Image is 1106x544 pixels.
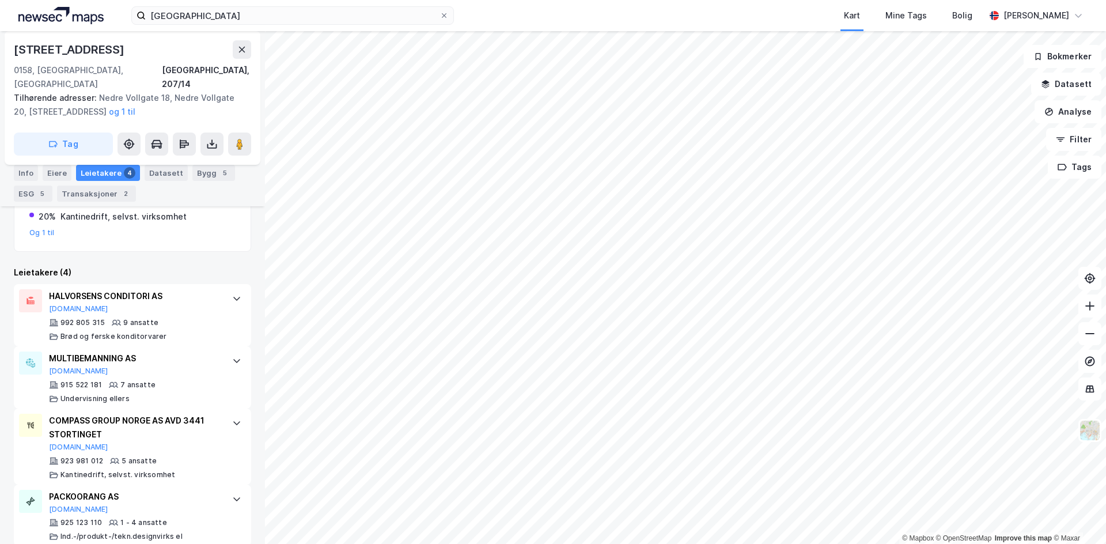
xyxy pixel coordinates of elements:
[60,318,105,327] div: 992 805 315
[14,165,38,181] div: Info
[60,532,183,541] div: Ind.-/produkt-/tekn.designvirks el
[902,534,934,542] a: Mapbox
[120,518,167,527] div: 1 - 4 ansatte
[145,165,188,181] div: Datasett
[995,534,1052,542] a: Improve this map
[36,188,48,199] div: 5
[14,133,113,156] button: Tag
[120,380,156,390] div: 7 ansatte
[1079,420,1101,441] img: Z
[14,63,162,91] div: 0158, [GEOGRAPHIC_DATA], [GEOGRAPHIC_DATA]
[1048,156,1101,179] button: Tags
[885,9,927,22] div: Mine Tags
[1046,128,1101,151] button: Filter
[57,186,136,202] div: Transaksjoner
[952,9,972,22] div: Bolig
[49,304,108,313] button: [DOMAIN_NAME]
[43,165,71,181] div: Eiere
[14,91,242,119] div: Nedre Vollgate 18, Nedre Vollgate 20, [STREET_ADDRESS]
[60,394,130,403] div: Undervisning ellers
[14,40,127,59] div: [STREET_ADDRESS]
[124,167,135,179] div: 4
[1035,100,1101,123] button: Analyse
[49,367,108,376] button: [DOMAIN_NAME]
[60,456,103,466] div: 923 981 012
[14,93,99,103] span: Tilhørende adresser:
[39,210,56,224] div: 20%
[60,380,102,390] div: 915 522 181
[936,534,992,542] a: OpenStreetMap
[29,228,55,237] button: Og 1 til
[49,289,221,303] div: HALVORSENS CONDITORI AS
[1003,9,1069,22] div: [PERSON_NAME]
[49,505,108,514] button: [DOMAIN_NAME]
[219,167,230,179] div: 5
[60,210,187,224] div: Kantinedrift, selvst. virksomhet
[1031,73,1101,96] button: Datasett
[192,165,235,181] div: Bygg
[14,186,52,202] div: ESG
[844,9,860,22] div: Kart
[120,188,131,199] div: 2
[60,470,175,479] div: Kantinedrift, selvst. virksomhet
[122,456,157,466] div: 5 ansatte
[49,352,221,365] div: MULTIBEMANNING AS
[1024,45,1101,68] button: Bokmerker
[76,165,140,181] div: Leietakere
[49,443,108,452] button: [DOMAIN_NAME]
[49,414,221,441] div: COMPASS GROUP NORGE AS AVD 3441 STORTINGET
[1048,489,1106,544] iframe: Chat Widget
[60,518,102,527] div: 925 123 110
[60,332,167,341] div: Brød og ferske konditorvarer
[14,266,251,279] div: Leietakere (4)
[123,318,158,327] div: 9 ansatte
[162,63,251,91] div: [GEOGRAPHIC_DATA], 207/14
[146,7,440,24] input: Søk på adresse, matrikkel, gårdeiere, leietakere eller personer
[49,490,221,504] div: PACKOORANG AS
[18,7,104,24] img: logo.a4113a55bc3d86da70a041830d287a7e.svg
